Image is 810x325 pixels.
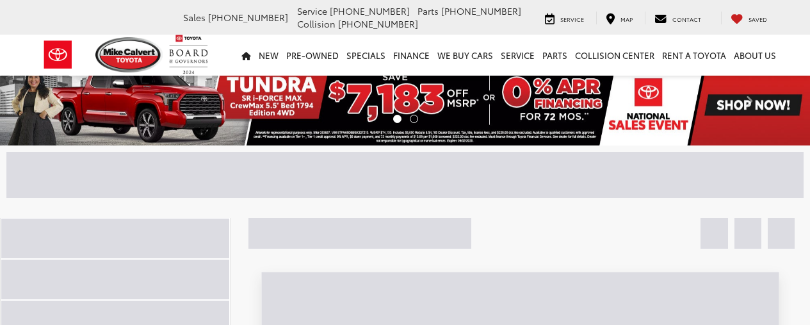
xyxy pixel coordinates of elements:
a: Map [596,12,642,24]
a: New [255,35,282,76]
a: Parts [539,35,571,76]
a: Service [535,12,594,24]
a: My Saved Vehicles [721,12,777,24]
span: Service [297,4,327,17]
span: [PHONE_NUMBER] [208,11,288,24]
span: [PHONE_NUMBER] [330,4,410,17]
a: Finance [389,35,433,76]
img: Mike Calvert Toyota [95,37,163,72]
a: Home [238,35,255,76]
a: Contact [645,12,711,24]
a: Rent a Toyota [658,35,730,76]
a: Pre-Owned [282,35,343,76]
a: About Us [730,35,780,76]
span: Sales [183,11,206,24]
span: Map [620,15,633,23]
span: [PHONE_NUMBER] [338,17,418,30]
span: Saved [749,15,767,23]
a: Collision Center [571,35,658,76]
span: [PHONE_NUMBER] [441,4,521,17]
span: Collision [297,17,336,30]
span: Parts [417,4,439,17]
img: Toyota [34,34,82,76]
a: WE BUY CARS [433,35,497,76]
a: Specials [343,35,389,76]
a: Service [497,35,539,76]
span: Service [560,15,584,23]
span: Contact [672,15,701,23]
